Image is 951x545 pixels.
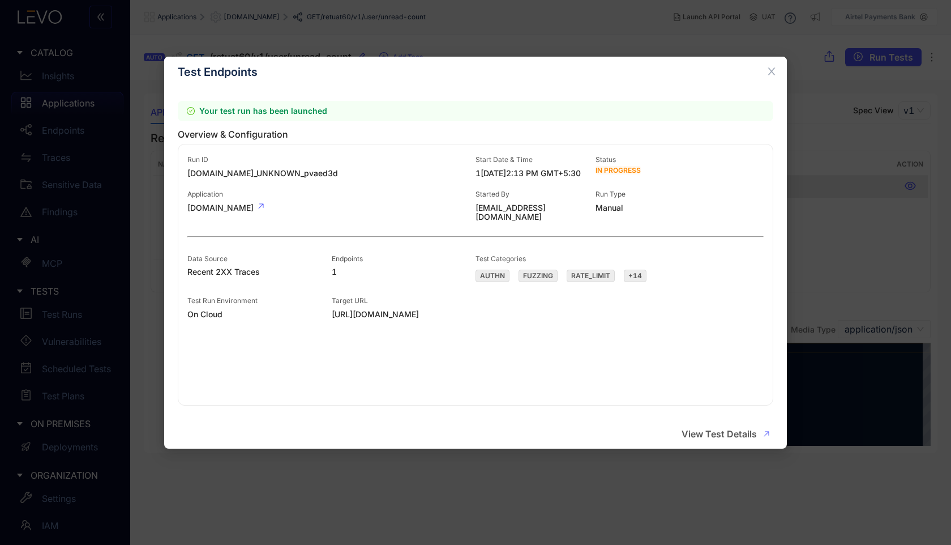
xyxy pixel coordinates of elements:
span: check-circle [187,107,195,115]
span: AUTHN [475,270,509,282]
span: [DOMAIN_NAME]_UNKNOWN_pvaed3d [187,169,475,178]
span: close [766,66,777,76]
span: Start Date & Time [475,155,533,164]
h3: Overview & Configuration [178,129,773,139]
span: FUZZING [519,270,558,282]
span: Status [596,155,616,164]
span: Run ID [187,155,208,164]
button: Close [756,57,787,87]
span: 1[DATE] 2:13 PM GMT+5:30 [475,169,596,178]
span: Test Categories [475,254,526,263]
span: Manual [596,203,716,212]
span: [EMAIL_ADDRESS][DOMAIN_NAME] [475,203,596,222]
span: Application [187,190,223,198]
span: Data Source [187,254,228,263]
span: Endpoints [332,254,363,263]
p: Your test run has been launched [178,101,773,121]
span: On Cloud [187,310,332,319]
span: In Progress [596,166,641,174]
span: Test Run Environment [187,296,258,305]
span: Recent 2XX Traces [187,267,332,276]
span: Target URL [332,296,368,305]
div: Test Endpoints [178,66,773,78]
span: 1 [332,267,476,276]
button: View Test Details [673,425,778,443]
span: RATE_LIMIT [567,270,615,282]
span: [URL][DOMAIN_NAME] [332,310,524,319]
span: Run Type [596,190,626,198]
span: + 14 [624,270,646,282]
span: [DOMAIN_NAME] [187,203,475,212]
span: Started By [475,190,509,198]
span: View Test Details [682,429,757,439]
